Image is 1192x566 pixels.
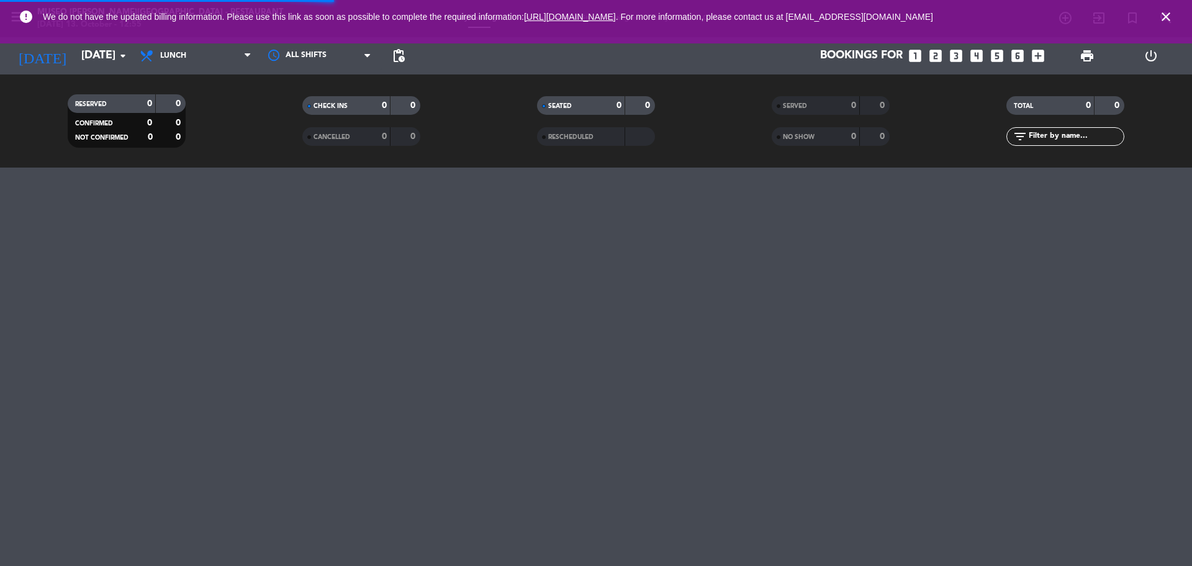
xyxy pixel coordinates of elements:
[616,101,621,110] strong: 0
[851,101,856,110] strong: 0
[382,101,387,110] strong: 0
[880,101,887,110] strong: 0
[548,134,594,140] span: RESCHEDULED
[75,135,129,141] span: NOT CONFIRMED
[75,120,113,127] span: CONFIRMED
[948,48,964,64] i: looks_3
[928,48,944,64] i: looks_two
[75,101,107,107] span: RESERVED
[382,132,387,141] strong: 0
[1119,37,1183,74] div: LOG OUT
[176,133,183,141] strong: 0
[391,48,406,63] span: pending_actions
[1080,48,1095,63] span: print
[314,134,350,140] span: CANCELLED
[176,119,183,127] strong: 0
[645,101,652,110] strong: 0
[783,134,815,140] span: NO SHOW
[851,132,856,141] strong: 0
[1144,48,1158,63] i: power_settings_new
[1014,103,1033,109] span: TOTAL
[820,50,903,62] span: Bookings for
[1158,9,1173,24] i: close
[410,101,418,110] strong: 0
[989,48,1005,64] i: looks_5
[147,99,152,108] strong: 0
[524,12,616,22] a: [URL][DOMAIN_NAME]
[783,103,807,109] span: SERVED
[1114,101,1122,110] strong: 0
[968,48,985,64] i: looks_4
[548,103,572,109] span: SEATED
[19,9,34,24] i: error
[115,48,130,63] i: arrow_drop_down
[410,132,418,141] strong: 0
[147,119,152,127] strong: 0
[1009,48,1026,64] i: looks_6
[1027,130,1124,143] input: Filter by name...
[907,48,923,64] i: looks_one
[176,99,183,108] strong: 0
[314,103,348,109] span: CHECK INS
[1013,129,1027,144] i: filter_list
[880,132,887,141] strong: 0
[148,133,153,141] strong: 0
[43,12,933,22] span: We do not have the updated billing information. Please use this link as soon as possible to compl...
[1030,48,1046,64] i: add_box
[616,12,933,22] a: . For more information, please contact us at [EMAIL_ADDRESS][DOMAIN_NAME]
[9,42,75,70] i: [DATE]
[160,52,186,60] span: Lunch
[1086,101,1091,110] strong: 0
